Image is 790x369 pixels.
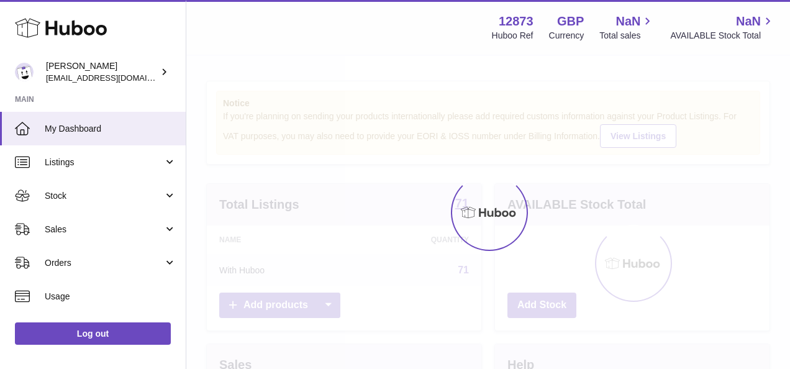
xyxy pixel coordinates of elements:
[549,30,584,42] div: Currency
[736,13,761,30] span: NaN
[45,257,163,269] span: Orders
[599,13,655,42] a: NaN Total sales
[45,123,176,135] span: My Dashboard
[15,63,34,81] img: tikhon.oleinikov@sleepandglow.com
[499,13,533,30] strong: 12873
[670,30,775,42] span: AVAILABLE Stock Total
[45,224,163,235] span: Sales
[599,30,655,42] span: Total sales
[615,13,640,30] span: NaN
[45,157,163,168] span: Listings
[46,73,183,83] span: [EMAIL_ADDRESS][DOMAIN_NAME]
[492,30,533,42] div: Huboo Ref
[670,13,775,42] a: NaN AVAILABLE Stock Total
[557,13,584,30] strong: GBP
[15,322,171,345] a: Log out
[45,190,163,202] span: Stock
[46,60,158,84] div: [PERSON_NAME]
[45,291,176,303] span: Usage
